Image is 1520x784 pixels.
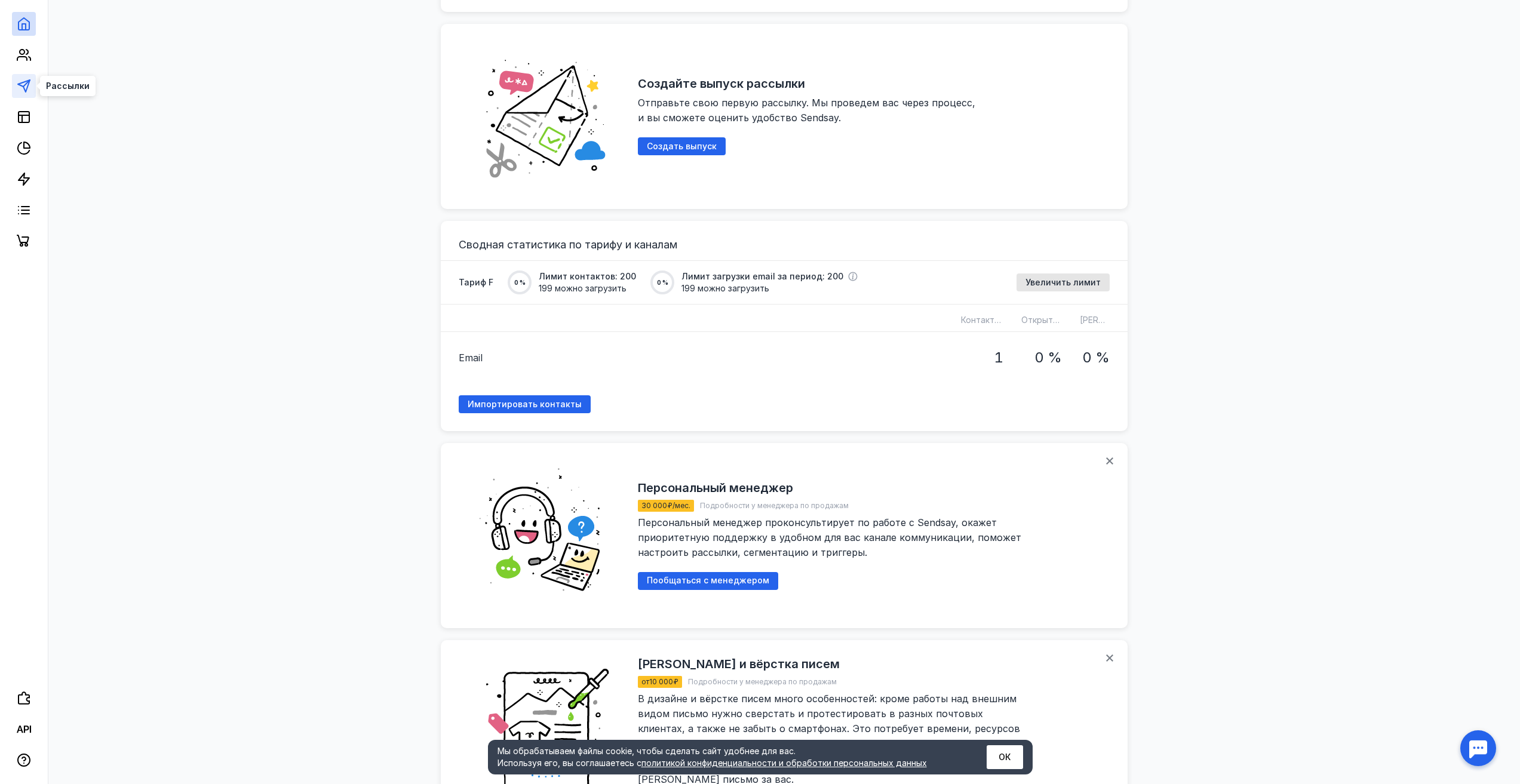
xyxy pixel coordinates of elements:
div: Мы обрабатываем файлы cookie, чтобы сделать сайт удобнее для вас. Используя его, вы соглашаетесь c [498,745,957,769]
h1: 1 [994,350,1003,365]
h1: 0 % [1082,350,1110,365]
span: 199 можно загрузить [539,282,636,294]
span: [PERSON_NAME] [1080,315,1147,325]
span: Подробности у менеджера по продажам [700,501,849,510]
h2: Создайте выпуск рассылки [638,76,805,91]
span: Открытий [1021,315,1063,325]
h2: Персональный менеджер [638,481,793,495]
span: Отправьте свою первую рассылку. Мы проведем вас через процесс, и вы сможете оценить удобство Send... [638,97,978,124]
span: Лимит контактов: 200 [539,270,636,282]
span: Увеличить лимит [1025,278,1101,288]
span: Пообщаться с менеджером [647,576,769,586]
span: Тариф F [459,276,493,288]
button: Создать выпуск [638,137,726,155]
button: ОК [987,745,1023,769]
span: Персональный менеджер проконсультирует по работе c Sendsay, окажет приоритетную поддержку в удобн... [638,516,1024,558]
button: Пообщаться с менеджером [638,572,778,590]
h1: 0 % [1034,350,1062,365]
span: 30 000 ₽/мес. [641,501,690,510]
span: Контактов [961,315,1005,325]
span: Email [459,351,483,365]
span: Подробности у менеджера по продажам [688,677,837,686]
span: Создать выпуск [647,142,717,152]
span: Импортировать контакты [468,399,582,410]
button: Увеличить лимит [1017,273,1110,291]
span: Рассылки [46,82,90,90]
span: от 10 000 ₽ [641,677,678,686]
h3: Сводная статистика по тарифу и каналам [459,239,1110,251]
span: 199 можно загрузить [681,282,858,294]
h2: [PERSON_NAME] и вёрстка писем [638,657,840,671]
span: Лимит загрузки email за период: 200 [681,270,843,282]
a: Импортировать контакты [459,395,591,413]
a: политикой конфиденциальности и обработки персональных данных [641,758,927,768]
img: abd19fe006828e56528c6cd305e49c57.png [471,42,620,191]
img: ab5e35b0dfeb9adb93b00a895b99bff1.png [471,461,620,610]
